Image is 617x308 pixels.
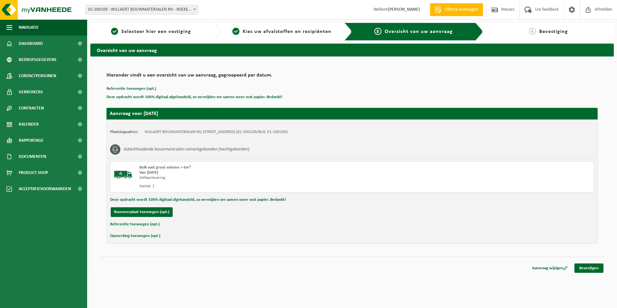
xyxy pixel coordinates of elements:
span: Kalender [19,116,39,132]
h3: Asbesthoudende bouwmaterialen cementgebonden (hechtgebonden) [124,144,249,155]
span: Contracten [19,100,44,116]
div: Aantal: 1 [139,184,378,189]
span: Selecteer hier een vestiging [121,29,191,34]
span: Documenten [19,149,46,165]
span: Rapportage [19,132,44,149]
span: 1 [111,28,118,35]
span: Bedrijfsgegevens [19,52,56,68]
span: Acceptatievoorwaarden [19,181,71,197]
button: Deze opdracht wordt 100% digitaal afgehandeld, zo vermijden we samen weer wat papier. Bedankt! [106,93,282,101]
h2: Overzicht van uw aanvraag [90,44,614,56]
a: Bevestigen [574,263,603,273]
span: 01-200109 - WILLAERT BOUWMATERIALEN NV - KOEKELARE [86,5,198,14]
span: Navigatie [19,19,39,36]
strong: Plaatsingsadres: [110,130,138,134]
button: Referentie toevoegen (opt.) [110,220,160,229]
span: Kies uw afvalstoffen en recipiënten [243,29,331,34]
h2: Hieronder vindt u een overzicht van uw aanvraag, gegroepeerd per datum. [106,73,598,81]
a: 2Kies uw afvalstoffen en recipiënten [225,28,339,36]
span: Bevestiging [539,29,568,34]
span: Offerte aanvragen [443,6,480,13]
strong: Van [DATE] [139,170,158,175]
span: Bulk vast groot volume > 6m³ [139,165,191,169]
span: Dashboard [19,36,43,52]
img: BL-SO-LV.png [114,165,133,184]
span: Gebruikers [19,84,43,100]
span: Overzicht van uw aanvraag [385,29,453,34]
span: Contactpersonen [19,68,56,84]
span: 3 [374,28,381,35]
strong: Aanvraag voor [DATE] [110,111,158,116]
a: Aanvraag wijzigen [527,263,572,273]
strong: [PERSON_NAME] [388,7,420,12]
button: Opmerking toevoegen (opt.) [110,232,160,240]
a: 1Selecteer hier een vestiging [94,28,208,36]
div: Zelfaanlevering [139,175,378,180]
button: Deze opdracht wordt 100% digitaal afgehandeld, zo vermijden we samen weer wat papier. Bedankt! [110,196,286,204]
button: Referentie toevoegen (opt.) [106,85,156,93]
button: Nummerplaat toevoegen (opt.) [111,207,173,217]
td: WILLAERT BOUWMATERIALEN NV, [STREET_ADDRESS] (01-200109/BUS, 01-200109) [145,129,288,135]
span: 01-200109 - WILLAERT BOUWMATERIALEN NV - KOEKELARE [85,5,198,15]
span: 4 [529,28,536,35]
span: 2 [232,28,239,35]
a: Offerte aanvragen [430,3,483,16]
span: Product Shop [19,165,48,181]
